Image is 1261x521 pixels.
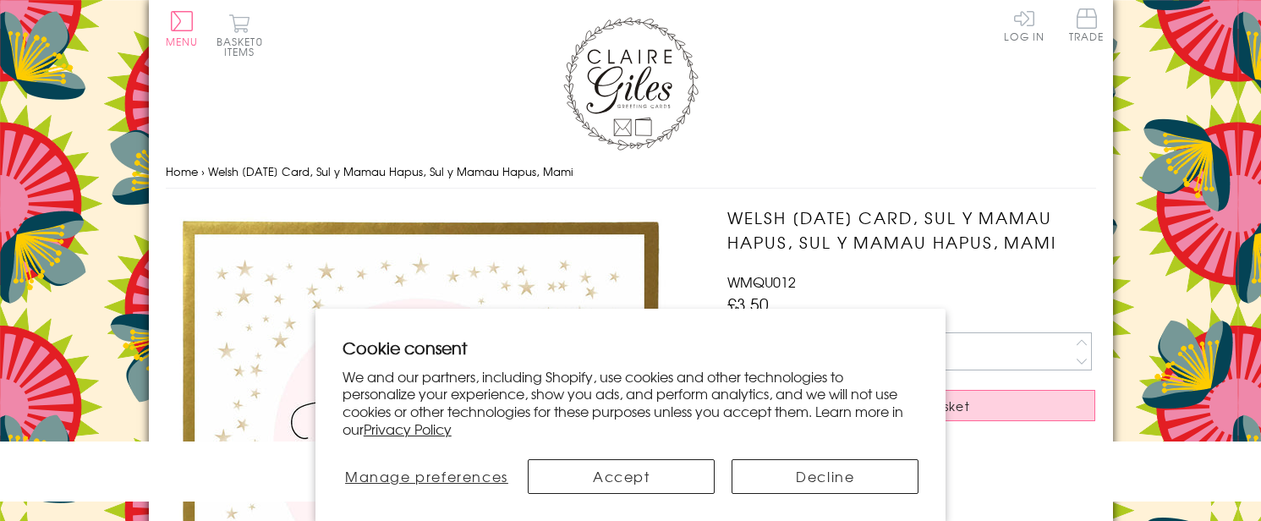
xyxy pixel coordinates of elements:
[727,271,796,292] span: WMQU012
[732,459,918,494] button: Decline
[727,292,769,315] span: £3.50
[343,336,919,359] h2: Cookie consent
[166,155,1096,189] nav: breadcrumbs
[345,466,508,486] span: Manage preferences
[343,459,511,494] button: Manage preferences
[224,34,263,59] span: 0 items
[166,163,198,179] a: Home
[364,419,452,439] a: Privacy Policy
[217,14,263,57] button: Basket0 items
[208,163,573,179] span: Welsh [DATE] Card, Sul y Mamau Hapus, Sul y Mamau Hapus, Mami
[343,368,919,438] p: We and our partners, including Shopify, use cookies and other technologies to personalize your ex...
[1004,8,1044,41] a: Log In
[528,459,715,494] button: Accept
[727,206,1095,255] h1: Welsh [DATE] Card, Sul y Mamau Hapus, Sul y Mamau Hapus, Mami
[1069,8,1105,41] span: Trade
[166,34,199,49] span: Menu
[563,17,699,151] img: Claire Giles Greetings Cards
[166,11,199,47] button: Menu
[201,163,205,179] span: ›
[1069,8,1105,45] a: Trade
